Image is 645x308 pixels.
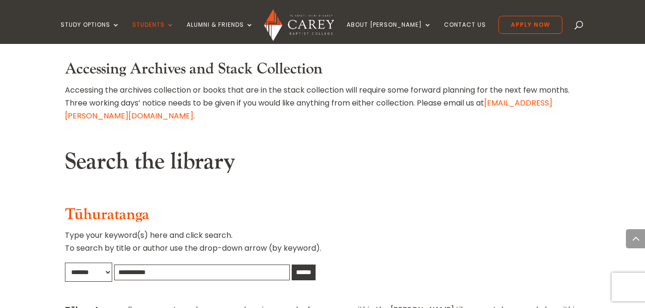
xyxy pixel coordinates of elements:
[61,21,120,44] a: Study Options
[132,21,174,44] a: Students
[444,21,486,44] a: Contact Us
[187,21,254,44] a: Alumni & Friends
[65,229,581,262] p: Type your keyword(s) here and click search. To search by title or author use the drop-down arrow ...
[65,206,581,229] h3: Tūhuratanga
[65,84,581,123] p: Accessing the archives collection or books that are in the stack collection will require some for...
[498,16,562,34] a: Apply Now
[65,60,581,83] h3: Accessing Archives and Stack Collection
[347,21,432,44] a: About [PERSON_NAME]
[264,9,334,41] img: Carey Baptist College
[65,148,581,181] h2: Search the library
